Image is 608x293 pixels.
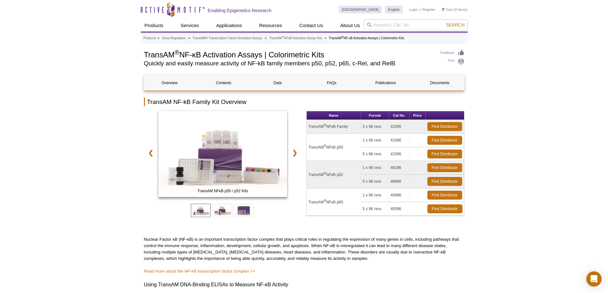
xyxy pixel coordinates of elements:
[409,111,425,120] th: Price
[440,58,464,65] a: Print
[440,49,464,56] a: Feedback
[296,19,327,32] a: Contact Us
[198,75,249,91] a: Contents
[361,147,389,161] td: 5 x 96 rxns
[324,123,326,127] sup: ®
[144,61,434,66] h2: Quickly and easily measure activity of NF-kB family members p50, p52, p65, c-Rel, and RelB
[361,134,389,147] td: 1 x 96 rxns
[144,269,255,274] a: Read more about the NF-κB transcription factor complex >>
[288,145,302,160] a: ❯
[160,188,286,194] span: TransAM NFκB p50 / p52 Kits
[158,111,288,199] a: TransAM NFκB p50 / p52 Kits
[427,191,462,200] a: Find Distributor
[158,36,160,40] li: »
[389,161,410,175] td: 48196
[144,145,158,160] a: ❮
[265,36,267,40] li: »
[427,150,462,158] a: Find Distributor
[442,6,468,13] li: (0 items)
[144,75,195,91] a: Overview
[269,35,322,41] a: TransAM®NFκB Activation Assay Kits
[212,19,246,32] a: Applications
[361,175,389,188] td: 5 x 96 rxns
[361,120,389,134] td: 2 x 96 rxns
[427,163,462,172] a: Find Distributor
[255,19,286,32] a: Resources
[389,111,410,120] th: Cat No.
[144,236,464,262] p: Nuclear Factor κB (NF-κB) is an important transcription factor complex that plays critical roles ...
[158,111,288,197] img: TransAM NFκB p50 / p52 Kits
[306,75,357,91] a: FAQs
[339,6,382,13] a: [GEOGRAPHIC_DATA]
[422,7,435,12] a: Register
[389,202,410,216] td: 40596
[324,199,326,202] sup: ®
[361,111,389,120] th: Format
[361,202,389,216] td: 5 x 96 rxns
[307,161,361,188] td: TransAM NFκB p52
[324,172,326,175] sup: ®
[329,36,404,40] li: TransAM NF-κB Activation Assays | Colorimetric Kits
[324,144,326,148] sup: ®
[442,8,445,11] img: Your Cart
[361,161,389,175] td: 1 x 96 rxns
[420,6,421,13] li: |
[586,271,602,287] div: Open Intercom Messenger
[409,7,418,12] a: Login
[389,134,410,147] td: 41096
[252,75,303,91] a: Data
[442,7,453,12] a: Cart
[144,35,156,41] a: Products
[389,188,410,202] td: 40096
[208,8,272,13] h2: Enabling Epigenetics Research
[141,19,167,32] a: Products
[361,188,389,202] td: 1 x 96 rxns
[389,120,410,134] td: 43296
[188,36,190,40] li: »
[282,35,284,39] sup: ®
[144,49,434,59] h1: TransAM NF-κB Activation Assays | Colorimetric Kits
[325,36,327,40] li: »
[336,19,364,32] a: About Us
[389,147,410,161] td: 41596
[385,6,403,13] a: English
[414,75,465,91] a: Documents
[389,175,410,188] td: 48696
[193,35,263,41] a: TransAM® Transcription Factor Activation Assays
[427,136,462,145] a: Find Distributor
[175,49,179,56] sup: ®
[342,35,344,39] sup: ®
[360,75,411,91] a: Publications
[307,120,361,134] td: TransAM NFκB Family
[364,19,468,30] input: Keyword, Cat. No.
[307,111,361,120] th: Name
[427,177,462,186] a: Find Distributor
[444,22,466,28] button: Search
[427,204,462,213] a: Find Distributor
[307,134,361,161] td: TransAM NFκB p50
[162,35,186,41] a: Gene Regulation
[144,98,464,106] h2: TransAM NF-kB Family Kit Overview
[144,281,464,289] h3: Using TransAM DNA-Binding ELISAs to Measure NF-κB Activity
[177,19,203,32] a: Services
[446,22,464,27] span: Search
[427,122,462,131] a: Find Distributor
[307,188,361,216] td: TransAM NFκB p65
